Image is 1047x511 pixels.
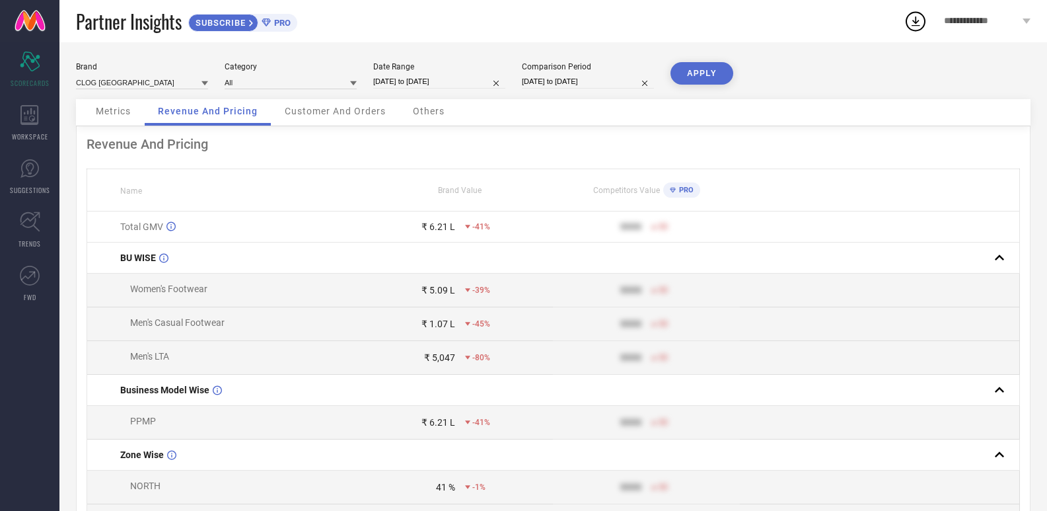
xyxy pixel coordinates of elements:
[188,11,297,32] a: SUBSCRIBEPRO
[120,385,209,395] span: Business Model Wise
[76,8,182,35] span: Partner Insights
[373,75,505,89] input: Select date range
[522,75,654,89] input: Select comparison period
[421,285,455,295] div: ₹ 5.09 L
[659,353,668,362] span: 50
[620,352,641,363] div: 9999
[620,221,641,232] div: 9999
[659,319,668,329] span: 50
[12,132,48,141] span: WORKSPACE
[76,62,208,71] div: Brand
[472,222,490,231] span: -41%
[87,136,1020,152] div: Revenue And Pricing
[24,292,36,302] span: FWD
[189,18,249,28] span: SUBSCRIBE
[659,222,668,231] span: 50
[10,185,50,195] span: SUGGESTIONS
[413,106,445,116] span: Others
[120,253,156,263] span: BU WISE
[472,286,490,295] span: -39%
[421,417,455,428] div: ₹ 6.21 L
[120,450,164,460] span: Zone Wise
[225,62,357,71] div: Category
[659,418,668,427] span: 50
[676,186,694,194] span: PRO
[620,482,641,492] div: 9999
[472,483,486,492] span: -1%
[522,62,654,71] div: Comparison Period
[659,483,668,492] span: 50
[130,284,207,294] span: Women's Footwear
[472,418,490,427] span: -41%
[130,317,225,328] span: Men's Casual Footwear
[620,319,641,329] div: 9999
[120,186,142,196] span: Name
[472,319,490,329] span: -45%
[421,221,455,232] div: ₹ 6.21 L
[593,186,660,195] span: Competitors Value
[436,482,455,492] div: 41 %
[620,417,641,428] div: 9999
[904,9,927,33] div: Open download list
[373,62,505,71] div: Date Range
[271,18,291,28] span: PRO
[659,286,668,295] span: 50
[620,285,641,295] div: 9999
[130,481,161,491] span: NORTH
[421,319,455,329] div: ₹ 1.07 L
[11,78,50,88] span: SCORECARDS
[130,351,169,362] span: Men's LTA
[424,352,455,363] div: ₹ 5,047
[472,353,490,362] span: -80%
[18,239,41,249] span: TRENDS
[438,186,482,195] span: Brand Value
[670,62,733,85] button: APPLY
[130,416,156,426] span: PPMP
[120,221,163,232] span: Total GMV
[158,106,258,116] span: Revenue And Pricing
[285,106,386,116] span: Customer And Orders
[96,106,131,116] span: Metrics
